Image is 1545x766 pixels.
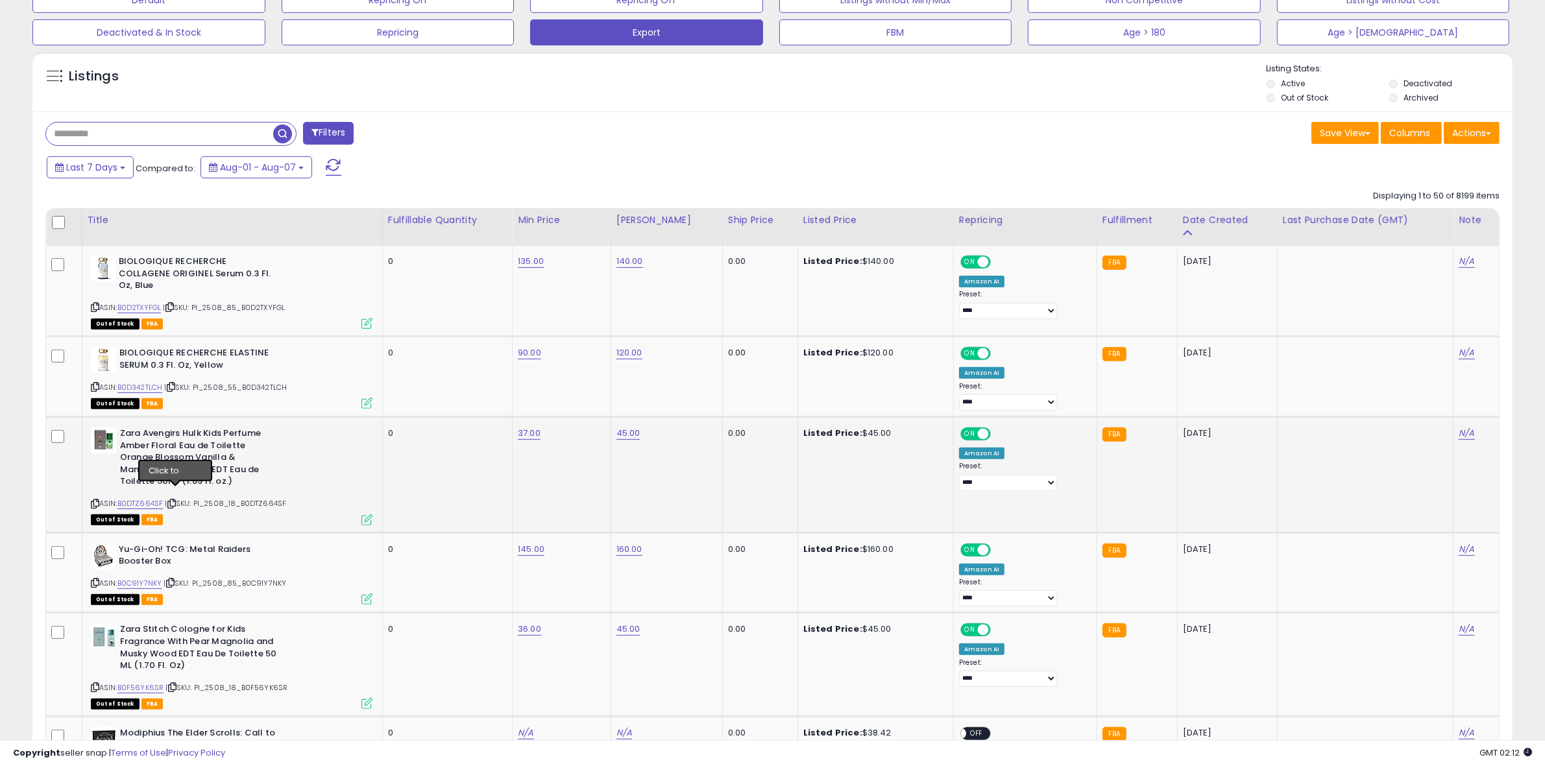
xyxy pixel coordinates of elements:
div: 0.00 [728,256,788,267]
div: $140.00 [803,256,943,267]
span: FBA [141,514,164,525]
div: [DATE] [1183,623,1235,635]
strong: Copyright [13,747,60,759]
a: N/A [1459,427,1474,440]
div: Note [1459,213,1494,227]
div: Last Purchase Date (GMT) [1283,213,1448,227]
button: Export [530,19,763,45]
a: 90.00 [518,346,541,359]
span: | SKU: PI_2508_85_B0C91Y7NKY [164,578,287,588]
small: FBA [1102,347,1126,361]
small: FBA [1102,256,1126,270]
b: Listed Price: [803,346,862,359]
b: Zara Avengirs Hulk Kids Perfume Amber Floral Eau de Toilette Orange Blossom Vanilla & Mandarin Fr... [120,427,278,491]
span: All listings that are currently out of stock and unavailable for purchase on Amazon [91,594,140,605]
button: Age > [DEMOGRAPHIC_DATA] [1277,19,1510,45]
div: Fulfillable Quantity [388,213,507,227]
h5: Listings [69,67,119,86]
div: $38.42 [803,727,943,739]
span: OFF [989,348,1010,359]
span: 2025-08-15 02:12 GMT [1479,747,1532,759]
div: [DATE] [1183,427,1235,439]
div: Ship Price [728,213,792,227]
span: Last 7 Days [66,161,117,174]
div: Title [88,213,377,227]
div: Preset: [959,462,1087,491]
b: BIOLOGIQUE RECHERCHE ELASTINE SERUM 0.3 Fl. Oz, Yellow [119,347,277,374]
span: OFF [989,625,1010,636]
a: N/A [616,726,632,739]
a: 36.00 [518,623,541,636]
b: Zara Stitch Cologne for Kids Fragrance With Pear Magnolia and Musky Wood EDT Eau De Toilette 50 M... [120,623,278,675]
b: BIOLOGIQUE RECHERCHE COLLAGENE ORIGINEL Serum 0.3 Fl. Oz, Blue [119,256,276,295]
img: 31ZYvDqmxLL._SL40_.jpg [91,623,117,649]
a: 45.00 [616,427,640,440]
button: Save View [1311,122,1379,144]
div: 0.00 [728,544,788,555]
div: $160.00 [803,544,943,555]
span: FBA [141,398,164,409]
a: B0DTZ664SF [117,498,164,509]
div: Amazon AI [959,367,1004,379]
button: Deactivated & In Stock [32,19,265,45]
div: ASIN: [91,623,372,708]
span: | SKU: PI_2508_18_B0DTZ664SF [165,498,287,509]
div: ASIN: [91,347,372,407]
span: | SKU: PI_2508_18_B0F56YK6SR [166,682,288,693]
button: Columns [1381,122,1442,144]
span: Aug-01 - Aug-07 [220,161,296,174]
div: Displaying 1 to 50 of 8199 items [1373,190,1500,202]
span: Compared to: [136,162,195,174]
div: 0 [388,427,502,439]
span: OFF [989,544,1010,555]
span: ON [962,257,978,268]
div: 0.00 [728,347,788,359]
b: Listed Price: [803,427,862,439]
div: $120.00 [803,347,943,359]
span: All listings that are currently out of stock and unavailable for purchase on Amazon [91,699,140,710]
div: Preset: [959,382,1087,411]
div: Amazon AI [959,448,1004,459]
div: Date Created [1183,213,1272,227]
a: 145.00 [518,543,544,556]
div: [DATE] [1183,544,1235,555]
a: B0D2TXYFGL [117,302,162,313]
button: FBM [779,19,1012,45]
a: B0C91Y7NKY [117,578,162,589]
a: 160.00 [616,543,642,556]
div: [DATE] [1183,256,1235,267]
button: Filters [303,122,354,145]
div: ASIN: [91,427,372,523]
span: All listings that are currently out of stock and unavailable for purchase on Amazon [91,398,140,409]
div: Preset: [959,658,1087,688]
a: 45.00 [616,623,640,636]
div: Preset: [959,578,1087,607]
span: ON [962,544,978,555]
div: seller snap | | [13,747,225,760]
span: FBA [141,318,164,329]
span: ON [962,348,978,359]
small: FBA [1102,727,1126,741]
a: N/A [1459,623,1474,636]
div: 0.00 [728,427,788,439]
span: ON [962,429,978,440]
div: Min Price [518,213,605,227]
a: N/A [1459,543,1474,556]
img: 51gWRcoh2FL._SL40_.jpg [91,544,116,569]
label: Archived [1404,92,1439,103]
a: 135.00 [518,255,544,268]
span: All listings that are currently out of stock and unavailable for purchase on Amazon [91,514,140,525]
a: B0D342TLCH [117,382,163,393]
b: Listed Price: [803,726,862,739]
div: Fulfillment [1102,213,1172,227]
a: Privacy Policy [168,747,225,759]
div: ASIN: [91,544,372,604]
div: Preset: [959,290,1087,319]
a: B0F56YK6SR [117,682,164,693]
span: FBA [141,699,164,710]
div: Repricing [959,213,1091,227]
img: 417bpFdEG0L._SL40_.jpg [91,347,116,373]
img: 31vyFu1YmoL._SL40_.jpg [91,427,117,453]
div: Amazon AI [959,276,1004,287]
b: Listed Price: [803,543,862,555]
